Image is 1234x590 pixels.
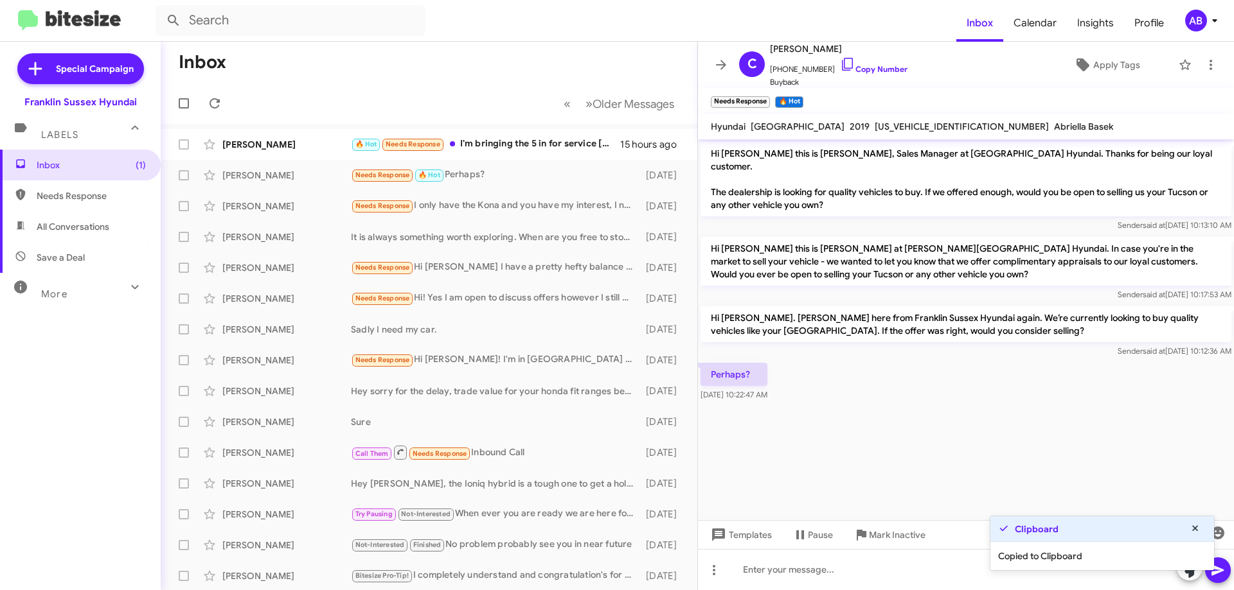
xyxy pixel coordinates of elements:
span: Call Them [355,449,389,458]
span: [DATE] 10:22:47 AM [701,390,767,399]
div: When ever you are ready we are here for you. Heal up glad you are ok [351,507,639,521]
nav: Page navigation example [557,91,682,117]
div: [PERSON_NAME] [222,354,351,367]
a: Calendar [1003,4,1067,42]
div: Sure [351,415,639,428]
div: [PERSON_NAME] [222,230,351,243]
span: Needs Response [355,356,410,364]
p: Hi [PERSON_NAME] this is [PERSON_NAME] at [PERSON_NAME][GEOGRAPHIC_DATA] Hyundai. In case you're ... [701,237,1231,286]
p: Hi [PERSON_NAME]. [PERSON_NAME] here from Franklin Sussex Hyundai again. We’re currently looking ... [701,306,1231,342]
span: [GEOGRAPHIC_DATA] [751,121,845,132]
span: Needs Response [386,140,440,148]
span: Buyback [770,76,908,89]
div: Hey [PERSON_NAME], the Ioniq hybrid is a tough one to get a hold of here. Most people are keeping... [351,477,639,490]
button: Mark Inactive [843,523,936,546]
span: » [586,96,593,112]
div: It is always something worth exploring. When are you free to stop by? You can sit with [PERSON_NA... [351,230,639,243]
div: [PERSON_NAME] [222,261,351,274]
span: [PHONE_NUMBER] [770,56,908,76]
span: Needs Response [413,449,467,458]
span: Needs Response [355,202,410,210]
div: [DATE] [639,230,687,243]
div: [PERSON_NAME] [222,200,351,213]
span: « [564,96,571,112]
div: [DATE] [639,539,687,551]
span: [US_VEHICLE_IDENTIFICATION_NUMBER] [875,121,1049,132]
div: [PERSON_NAME] [222,446,351,459]
span: Needs Response [355,171,410,179]
p: Perhaps? [701,363,767,386]
div: Franklin Sussex Hyundai [24,96,137,108]
div: [PERSON_NAME] [222,539,351,551]
a: Profile [1124,4,1174,42]
span: All Conversations [37,220,109,233]
div: [DATE] [639,354,687,367]
div: I'm bringing the 5 in for service [DATE] so I'll see you sometime [DATE] have a nice day off [351,137,620,152]
div: Perhaps? [351,168,639,182]
div: Hi [PERSON_NAME]! I'm in [GEOGRAPHIC_DATA] on [GEOGRAPHIC_DATA]. What's your quote on 2026 Ioniq ... [351,352,639,367]
div: [PERSON_NAME] [222,292,351,305]
div: [PERSON_NAME] [222,477,351,490]
span: Needs Response [37,189,146,202]
div: Hi! Yes I am open to discuss offers however I still owe like $24,000 [351,291,639,306]
span: Insights [1067,4,1124,42]
span: More [41,288,67,300]
div: Copied to Clipboard [990,542,1214,570]
span: 2019 [850,121,870,132]
span: 🔥 Hot [355,140,377,148]
span: Finished [413,541,442,549]
div: [PERSON_NAME] [222,323,351,336]
span: Inbox [37,159,146,171]
div: [DATE] [639,261,687,274]
button: Pause [782,523,843,546]
span: said at [1143,346,1165,356]
span: Bitesize Pro-Tip! [355,571,409,580]
button: Templates [698,523,782,546]
div: [PERSON_NAME] [222,508,351,521]
div: [DATE] [639,200,687,213]
button: Previous [556,91,578,117]
div: [PERSON_NAME] [222,569,351,582]
button: Next [578,91,682,117]
span: Not-Interested [401,510,451,518]
span: Save a Deal [37,251,85,264]
span: Needs Response [355,294,410,302]
span: Needs Response [355,263,410,272]
span: Sender [DATE] 10:13:10 AM [1118,220,1231,230]
span: said at [1143,290,1165,299]
span: Sender [DATE] 10:17:53 AM [1118,290,1231,299]
a: Copy Number [840,64,908,74]
div: [DATE] [639,569,687,582]
span: Not-Interested [355,541,405,549]
div: AB [1185,10,1207,31]
div: Hey sorry for the delay, trade value for your honda fit ranges between $1820 - $5201 depending on... [351,385,639,397]
span: said at [1143,220,1165,230]
div: Sadly I need my car. [351,323,639,336]
div: I completely understand and congratulation's for your daughter . We can help with the process of ... [351,568,639,583]
div: Hi [PERSON_NAME] I have a pretty hefty balance on my loan and would need to be offered enough tha... [351,260,639,275]
div: [DATE] [639,508,687,521]
span: Apply Tags [1093,53,1140,76]
div: [PERSON_NAME] [222,169,351,182]
div: No problem probably see you in near future [351,537,639,552]
div: [DATE] [639,477,687,490]
div: [DATE] [639,446,687,459]
span: C [747,54,757,74]
div: [DATE] [639,323,687,336]
a: Inbox [956,4,1003,42]
div: [PERSON_NAME] [222,385,351,397]
span: Templates [708,523,772,546]
div: I only have the Kona and you have my interest, I need to know more...[PERSON_NAME] [351,198,639,213]
div: [DATE] [639,415,687,428]
span: Labels [41,129,78,141]
span: Sender [DATE] 10:12:36 AM [1118,346,1231,356]
small: 🔥 Hot [775,96,803,108]
small: Needs Response [711,96,770,108]
span: [PERSON_NAME] [770,41,908,56]
button: Apply Tags [1041,53,1172,76]
span: Older Messages [593,97,674,111]
button: AB [1174,10,1220,31]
